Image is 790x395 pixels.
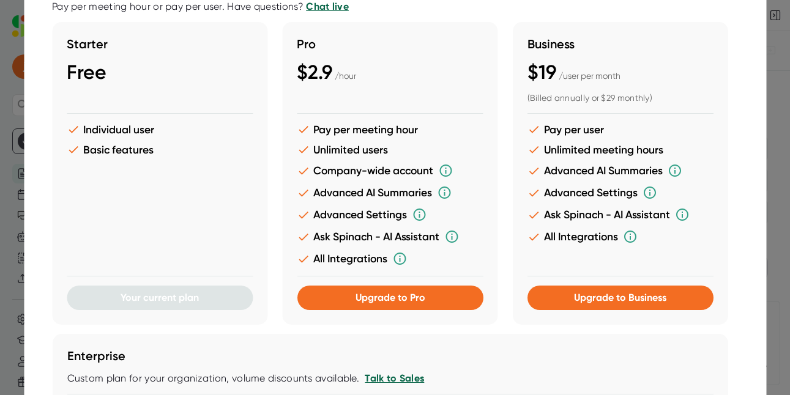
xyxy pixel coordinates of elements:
[527,286,713,310] button: Upgrade to Business
[297,286,483,310] button: Upgrade to Pro
[297,163,483,178] li: Company-wide account
[527,61,556,84] span: $19
[297,229,483,244] li: Ask Spinach - AI Assistant
[67,61,106,84] span: Free
[365,372,424,384] a: Talk to Sales
[67,349,713,363] h3: Enterprise
[527,207,713,222] li: Ask Spinach - AI Assistant
[121,292,199,303] span: Your current plan
[527,123,713,136] li: Pay per user
[527,229,713,244] li: All Integrations
[67,37,253,51] h3: Starter
[527,185,713,200] li: Advanced Settings
[355,292,425,303] span: Upgrade to Pro
[297,185,483,200] li: Advanced AI Summaries
[297,61,332,84] span: $2.9
[297,207,483,222] li: Advanced Settings
[297,143,483,156] li: Unlimited users
[306,1,349,12] a: Chat live
[297,37,483,51] h3: Pro
[558,71,620,81] span: / user per month
[527,143,713,156] li: Unlimited meeting hours
[67,143,253,156] li: Basic features
[297,123,483,136] li: Pay per meeting hour
[527,93,713,104] div: (Billed annually or $29 monthly)
[335,71,356,81] span: / hour
[527,163,713,178] li: Advanced AI Summaries
[527,37,713,51] h3: Business
[52,1,349,13] div: Pay per meeting hour or pay per user. Have questions?
[67,286,253,310] button: Your current plan
[67,372,713,385] div: Custom plan for your organization, volume discounts available.
[67,123,253,136] li: Individual user
[574,292,666,303] span: Upgrade to Business
[297,251,483,266] li: All Integrations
